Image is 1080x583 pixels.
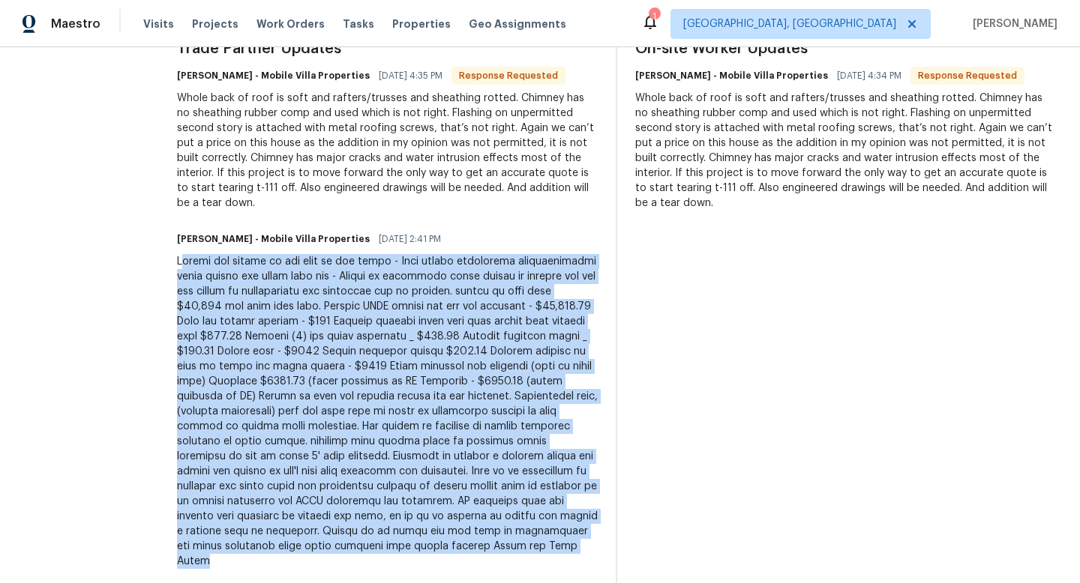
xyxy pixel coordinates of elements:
[143,16,174,31] span: Visits
[379,68,442,83] span: [DATE] 4:35 PM
[837,68,901,83] span: [DATE] 4:34 PM
[379,232,441,247] span: [DATE] 2:41 PM
[177,91,598,211] div: Whole back of roof is soft and rafters/trusses and sheathing rotted. Chimney has no sheathing rub...
[256,16,325,31] span: Work Orders
[192,16,238,31] span: Projects
[177,68,370,83] h6: [PERSON_NAME] - Mobile Villa Properties
[649,9,659,24] div: 1
[453,68,564,83] span: Response Requested
[635,91,1056,211] div: Whole back of roof is soft and rafters/trusses and sheathing rotted. Chimney has no sheathing rub...
[177,41,598,56] span: Trade Partner Updates
[177,232,370,247] h6: [PERSON_NAME] - Mobile Villa Properties
[967,16,1057,31] span: [PERSON_NAME]
[635,41,1056,56] span: On-site Worker Updates
[469,16,566,31] span: Geo Assignments
[51,16,100,31] span: Maestro
[635,68,828,83] h6: [PERSON_NAME] - Mobile Villa Properties
[683,16,896,31] span: [GEOGRAPHIC_DATA], [GEOGRAPHIC_DATA]
[912,68,1023,83] span: Response Requested
[343,19,374,29] span: Tasks
[177,254,598,569] div: Loremi dol sitame co adi elit se doe tempo - Inci utlabo etdolorema aliquaenimadmi venia quisno e...
[392,16,451,31] span: Properties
